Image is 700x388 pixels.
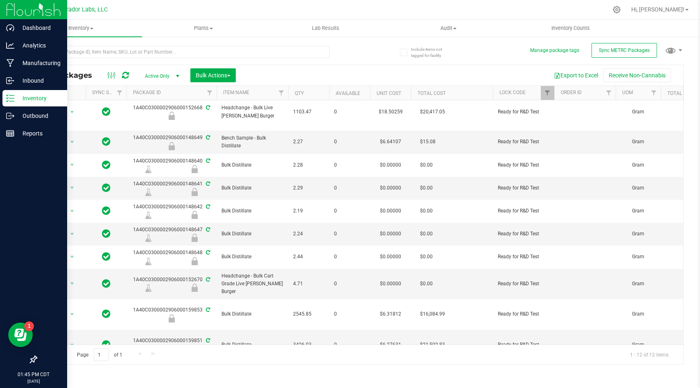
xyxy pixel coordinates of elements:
[293,230,324,238] span: 2.24
[125,337,218,353] div: 1A40C0300002906000159851
[6,94,14,102] inline-svg: Inventory
[102,159,111,171] span: In Sync
[370,131,411,153] td: $6.64107
[67,159,77,171] span: select
[603,68,671,82] button: Receive Non-Cannabis
[59,6,108,13] span: Curador Labs, LLC
[14,93,63,103] p: Inventory
[416,308,449,320] span: $16,084.99
[20,25,142,32] span: Inventory
[125,165,172,173] div: Lab Sample
[125,180,218,196] div: 1A40C0300002906000148641
[411,46,452,59] span: Include items not tagged for facility
[275,86,288,100] a: Filter
[125,203,218,219] div: 1A40C0300002906000148642
[205,307,210,313] span: Sync from Compliance System
[67,278,77,289] span: select
[67,106,77,118] span: select
[416,251,437,263] span: $0.00
[20,20,142,37] a: Inventory
[221,341,283,349] span: Bulk Distillate
[14,76,63,86] p: Inbound
[6,24,14,32] inline-svg: Dashboard
[125,142,218,150] div: Ready for R&D Test
[621,341,656,349] span: Gram
[387,20,509,37] a: Audit
[205,277,210,282] span: Sync from Compliance System
[293,138,324,146] span: 2.27
[205,105,210,111] span: Sync from Compliance System
[125,157,218,173] div: 1A40C0300002906000148640
[498,230,549,238] span: Ready for R&D Test
[416,182,437,194] span: $0.00
[416,159,437,171] span: $0.00
[647,86,661,100] a: Filter
[621,138,656,146] span: Gram
[6,41,14,50] inline-svg: Analytics
[293,341,324,349] span: 3426.03
[295,90,304,96] a: Qty
[592,43,657,58] button: Sync METRC Packages
[125,276,218,292] div: 1A40C0300002906000152670
[370,94,411,131] td: $18.50259
[102,339,111,350] span: In Sync
[293,161,324,169] span: 2.28
[133,90,161,95] a: Package ID
[530,47,579,54] button: Manage package tags
[223,90,249,95] a: Item Name
[301,25,350,32] span: Lab Results
[125,226,218,242] div: 1A40C0300002906000148647
[14,129,63,138] p: Reports
[102,205,111,217] span: In Sync
[416,106,449,118] span: $20,417.05
[221,184,283,192] span: Bulk Distillate
[6,112,14,120] inline-svg: Outbound
[221,207,283,215] span: Bulk Distillate
[125,257,172,265] div: Lab Sample
[370,223,411,246] td: $0.00000
[370,269,411,300] td: $0.00000
[334,341,365,349] span: 0
[67,182,77,194] span: select
[498,184,549,192] span: Ready for R&D Test
[8,323,33,347] iframe: Resource center
[205,204,210,210] span: Sync from Compliance System
[142,25,264,32] span: Plants
[43,71,100,80] span: All Packages
[370,299,411,330] td: $6.31812
[293,280,324,288] span: 4.71
[94,348,108,361] input: 1
[498,207,549,215] span: Ready for R&D Test
[621,230,656,238] span: Gram
[4,378,63,384] p: [DATE]
[67,309,77,320] span: select
[293,310,324,318] span: 2545.85
[67,251,77,263] span: select
[125,211,172,219] div: Lab Sample
[4,371,63,378] p: 01:45 PM CDT
[498,310,549,318] span: Ready for R&D Test
[36,46,330,58] input: Search Package ID, Item Name, SKU, Lot or Part Number...
[92,90,124,95] a: Sync Status
[102,308,111,320] span: In Sync
[172,284,218,292] div: Ready for R&D Test
[172,257,218,265] div: Ready for R&D Test
[102,182,111,194] span: In Sync
[510,20,632,37] a: Inventory Counts
[499,90,526,95] a: Lock Code
[334,310,365,318] span: 0
[561,90,582,95] a: Order Id
[172,211,218,219] div: Ready for R&D Test
[221,230,283,238] span: Bulk Distillate
[125,284,172,292] div: Lab Sample
[612,6,622,14] div: Manage settings
[621,184,656,192] span: Gram
[293,184,324,192] span: 2.29
[70,348,129,361] span: Page of 1
[336,90,360,96] a: Available
[334,184,365,192] span: 0
[24,321,34,331] iframe: Resource center unread badge
[622,90,633,95] a: UOM
[172,165,218,173] div: Ready for R&D Test
[221,253,283,261] span: Bulk Distillate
